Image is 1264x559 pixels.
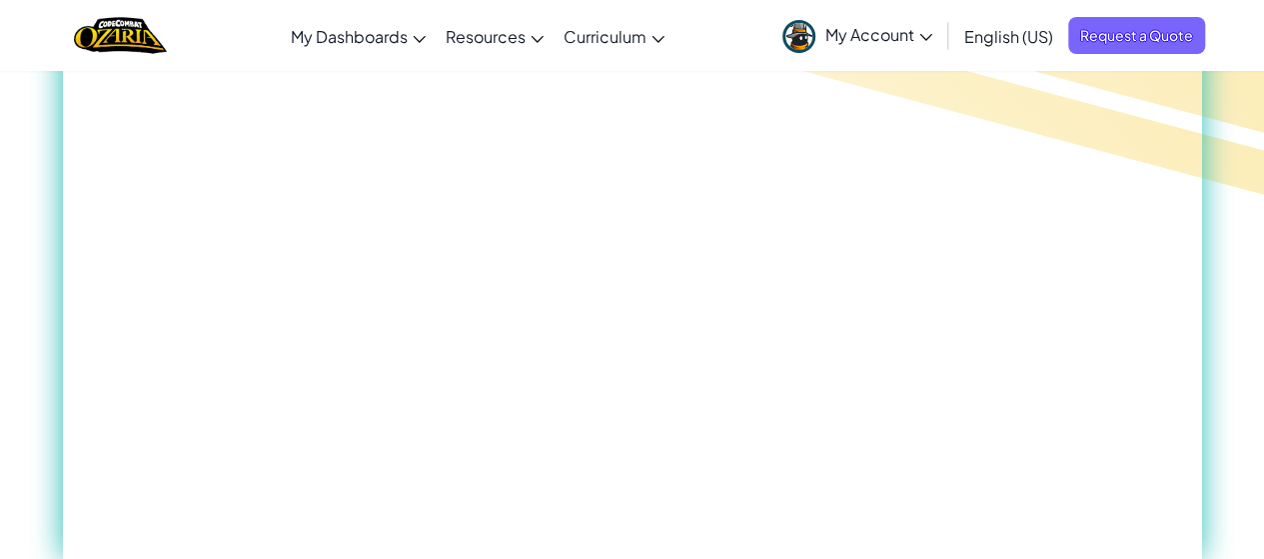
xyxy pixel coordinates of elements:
span: Resources [446,26,526,47]
a: My Dashboards [281,9,436,63]
img: avatar [782,20,815,53]
a: Curriculum [554,9,674,63]
span: My Dashboards [291,26,408,47]
a: Request a Quote [1068,17,1205,54]
span: English (US) [964,26,1053,47]
span: My Account [825,24,932,45]
a: English (US) [954,9,1063,63]
img: Home [74,15,167,56]
a: Resources [436,9,554,63]
a: Ozaria by CodeCombat logo [74,15,167,56]
span: Curriculum [564,26,646,47]
a: My Account [772,4,942,67]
